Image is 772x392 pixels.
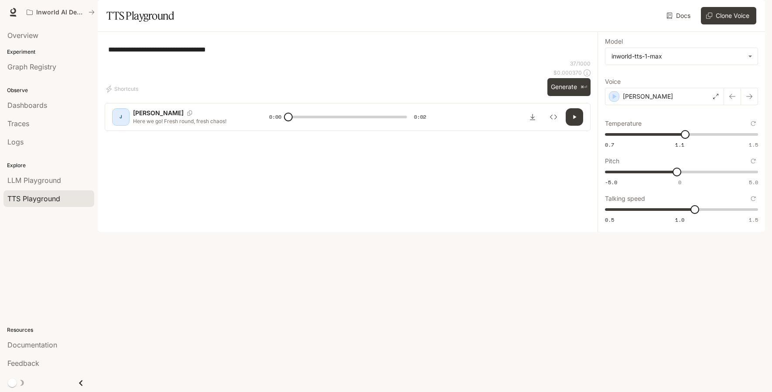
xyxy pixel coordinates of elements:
[553,69,582,76] p: $ 0.000370
[605,196,645,202] p: Talking speed
[748,156,758,166] button: Reset to default
[623,92,673,101] p: [PERSON_NAME]
[749,179,758,186] span: 5.0
[184,110,196,116] button: Copy Voice ID
[133,109,184,117] p: [PERSON_NAME]
[605,216,614,224] span: 0.5
[675,141,684,148] span: 1.1
[547,78,591,96] button: Generate⌘⏎
[605,79,621,85] p: Voice
[605,48,758,65] div: inworld-tts-1-max
[675,216,684,224] span: 1.0
[23,3,99,21] button: All workspaces
[605,38,623,45] p: Model
[581,85,587,90] p: ⌘⏎
[605,141,614,148] span: 0.7
[36,9,85,16] p: Inworld AI Demos
[678,179,681,186] span: 0
[133,117,248,125] p: Here we go! Fresh round, fresh chaos!
[605,158,619,164] p: Pitch
[269,113,281,121] span: 0:00
[665,7,694,24] a: Docs
[748,194,758,203] button: Reset to default
[570,60,591,67] p: 37 / 1000
[605,120,642,127] p: Temperature
[106,7,174,24] h1: TTS Playground
[524,108,541,126] button: Download audio
[749,216,758,224] span: 1.5
[114,110,128,124] div: J
[748,119,758,128] button: Reset to default
[105,82,142,96] button: Shortcuts
[611,52,744,61] div: inworld-tts-1-max
[414,113,426,121] span: 0:02
[545,108,562,126] button: Inspect
[605,179,617,186] span: -5.0
[749,141,758,148] span: 1.5
[701,7,756,24] button: Clone Voice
